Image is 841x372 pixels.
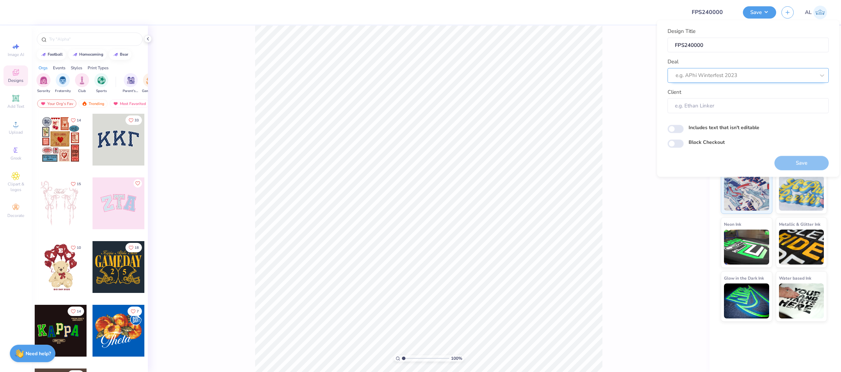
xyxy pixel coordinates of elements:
[813,6,827,19] img: Angela Legaspi
[9,129,23,135] span: Upload
[113,101,118,106] img: most_fav.gif
[779,274,811,282] span: Water based Ink
[127,76,135,84] img: Parent's Weekend Image
[7,213,24,218] span: Decorate
[77,119,81,122] span: 14
[668,27,696,35] label: Design Title
[123,89,139,94] span: Parent's Weekend
[668,98,829,113] input: e.g. Ethan Linker
[68,179,84,189] button: Like
[134,179,142,188] button: Like
[26,350,51,357] strong: Need help?
[37,89,50,94] span: Sorority
[123,73,139,94] div: filter for Parent's Weekend
[686,5,738,19] input: Untitled Design
[36,73,50,94] button: filter button
[724,283,769,318] img: Glow in the Dark Ink
[59,76,67,84] img: Fraternity Image
[53,65,66,71] div: Events
[68,307,84,316] button: Like
[125,115,142,125] button: Like
[37,99,76,108] div: Your Org's Fav
[451,355,462,362] span: 100 %
[72,52,78,57] img: trend_line.gif
[36,73,50,94] div: filter for Sorority
[48,36,138,43] input: Try "Alpha"
[128,307,142,316] button: Like
[805,8,812,16] span: AL
[71,65,82,71] div: Styles
[79,52,103,56] div: homecoming
[146,76,154,84] img: Game Day Image
[88,65,109,71] div: Print Types
[779,230,824,265] img: Metallic & Glitter Ink
[78,89,86,94] span: Club
[805,6,827,19] a: AL
[668,88,681,96] label: Client
[75,73,89,94] button: filter button
[779,220,820,228] span: Metallic & Glitter Ink
[689,124,759,131] label: Includes text that isn't editable
[689,138,725,146] label: Block Checkout
[94,73,108,94] button: filter button
[743,6,776,19] button: Save
[142,73,158,94] div: filter for Game Day
[77,182,81,186] span: 15
[8,52,24,57] span: Image AI
[779,176,824,211] img: Puff Ink
[779,283,824,318] img: Water based Ink
[724,176,769,211] img: Standard
[55,73,71,94] button: filter button
[724,274,764,282] span: Glow in the Dark Ink
[109,49,131,60] button: bear
[142,73,158,94] button: filter button
[4,181,28,192] span: Clipart & logos
[77,246,81,250] span: 10
[68,49,107,60] button: homecoming
[8,78,23,83] span: Designs
[41,52,46,57] img: trend_line.gif
[7,104,24,109] span: Add Text
[40,101,46,106] img: most_fav.gif
[668,58,678,66] label: Deal
[68,243,84,252] button: Like
[78,99,108,108] div: Trending
[724,230,769,265] img: Neon Ink
[94,73,108,94] div: filter for Sports
[40,76,48,84] img: Sorority Image
[135,119,139,122] span: 33
[137,310,139,313] span: 7
[78,76,86,84] img: Club Image
[77,310,81,313] span: 14
[724,220,741,228] span: Neon Ink
[11,155,21,161] span: Greek
[68,115,84,125] button: Like
[120,52,128,56] div: bear
[39,65,48,71] div: Orgs
[113,52,118,57] img: trend_line.gif
[97,76,105,84] img: Sports Image
[55,89,71,94] span: Fraternity
[142,89,158,94] span: Game Day
[82,101,87,106] img: trending.gif
[135,246,139,250] span: 18
[55,73,71,94] div: filter for Fraternity
[75,73,89,94] div: filter for Club
[110,99,149,108] div: Most Favorited
[37,49,66,60] button: football
[96,89,107,94] span: Sports
[123,73,139,94] button: filter button
[48,52,63,56] div: football
[125,243,142,252] button: Like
